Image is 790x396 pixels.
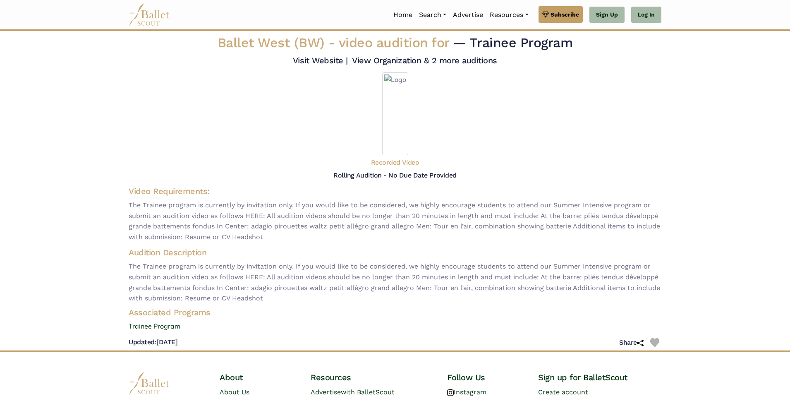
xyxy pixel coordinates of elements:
[129,186,210,196] span: Video Requirements:
[447,388,486,396] a: Instagram
[339,35,449,50] span: video audition for
[129,200,661,242] span: The Trainee program is currently by invitation only. If you would like to be considered, we highl...
[122,307,668,318] h4: Associated Programs
[311,388,395,396] a: Advertisewith BalletScout
[416,6,450,24] a: Search
[486,6,531,24] a: Resources
[447,372,525,383] h4: Follow Us
[218,35,453,50] span: Ballet West (BW) -
[341,388,395,396] span: with BalletScout
[129,338,156,346] span: Updated:
[631,7,661,23] a: Log In
[220,372,297,383] h4: About
[129,261,661,303] span: The Trainee program is currently by invitation only. If you would like to be considered, we highl...
[129,247,661,258] h4: Audition Description
[129,338,177,347] h5: [DATE]
[447,389,454,396] img: instagram logo
[589,7,625,23] a: Sign Up
[390,6,416,24] a: Home
[293,55,348,65] a: Visit Website |
[450,6,486,24] a: Advertise
[538,388,588,396] a: Create account
[453,35,572,50] span: — Trainee Program
[619,338,644,347] h5: Share
[371,158,419,167] h5: Recorded Video
[333,171,456,179] h5: Rolling Audition - No Due Date Provided
[122,321,668,332] a: Trainee Program
[542,10,549,19] img: gem.svg
[551,10,579,19] span: Subscribe
[311,372,434,383] h4: Resources
[220,388,249,396] a: About Us
[352,55,497,65] a: View Organization & 2 more auditions
[539,6,583,23] a: Subscribe
[129,372,170,395] img: logo
[382,72,408,155] img: Logo
[538,372,661,383] h4: Sign up for BalletScout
